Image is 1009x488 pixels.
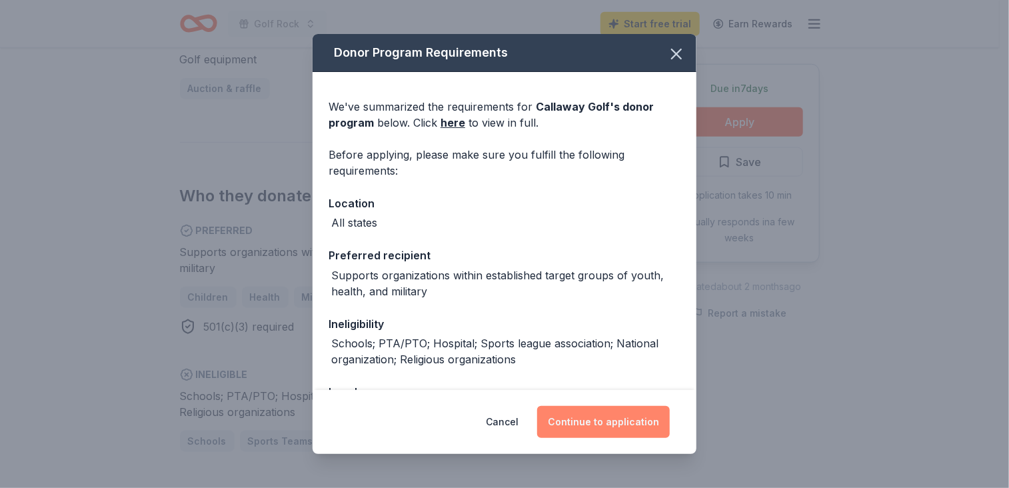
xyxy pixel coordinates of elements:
div: Preferred recipient [329,247,680,264]
div: Donor Program Requirements [313,34,696,72]
div: Legal [329,383,680,401]
div: Before applying, please make sure you fulfill the following requirements: [329,147,680,179]
div: Ineligibility [329,315,680,333]
div: All states [331,215,377,231]
div: We've summarized the requirements for below. Click to view in full. [329,99,680,131]
button: Cancel [486,406,518,438]
button: Continue to application [537,406,670,438]
div: Supports organizations within established target groups of youth, health, and military [331,267,680,299]
div: Location [329,195,680,212]
div: Schools; PTA/PTO; Hospital; Sports league association; National organization; Religious organizat... [331,335,680,367]
a: here [441,115,465,131]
